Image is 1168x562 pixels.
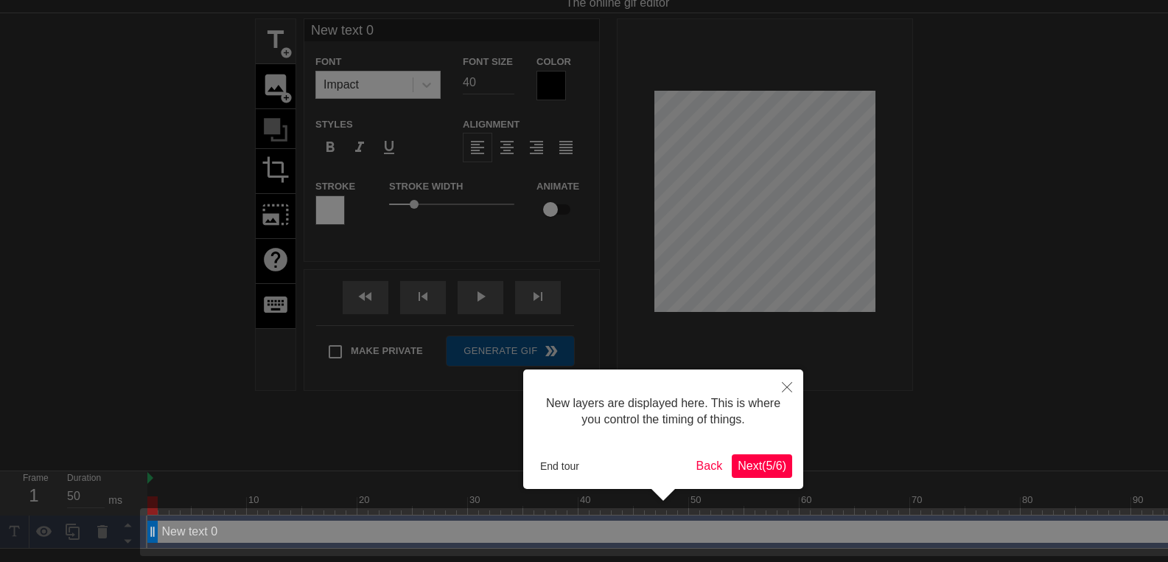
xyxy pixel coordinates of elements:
button: Next [732,454,792,478]
span: Next ( 5 / 6 ) [738,459,786,472]
button: Close [771,370,803,403]
div: New layers are displayed here. This is where you control the timing of things. [534,381,792,443]
button: Back [690,454,729,478]
button: End tour [534,455,585,477]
